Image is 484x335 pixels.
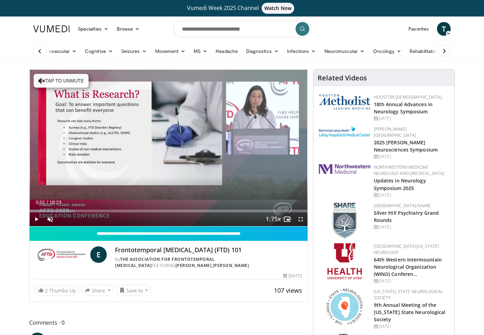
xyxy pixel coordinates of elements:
[374,224,449,230] div: [DATE]
[30,212,43,226] button: Play
[29,318,308,327] span: Comments 0
[117,44,151,58] a: Seizures
[90,246,107,263] a: E
[280,212,294,226] button: Enable picture-in-picture mode
[318,74,367,82] h4: Related Videos
[374,126,416,138] a: [PERSON_NAME][GEOGRAPHIC_DATA]
[45,287,48,294] span: 2
[333,203,357,239] img: f8aaeb6d-318f-4fcf-bd1d-54ce21f29e87.png.150x105_q85_autocrop_double_scale_upscale_version-0.2.png
[30,210,308,212] div: Progress Bar
[266,212,280,226] button: Playback Rate
[374,323,449,330] div: [DATE]
[294,212,308,226] button: Fullscreen
[151,44,190,58] a: Movement
[30,70,308,226] video-js: Video Player
[374,177,426,191] a: Updates in Neurology Symposium 2025
[211,44,242,58] a: Headache
[29,44,81,58] a: Cerebrovascular
[173,21,311,37] input: Search topics, interventions
[49,200,61,205] span: 18:23
[47,200,48,205] span: /
[74,22,113,36] a: Specialties
[113,22,144,36] a: Browse
[374,289,443,301] a: [US_STATE] State Neurological Society
[115,256,215,268] a: The Association for Frontotemporal [MEDICAL_DATA]
[33,25,70,32] img: VuMedi Logo
[374,101,433,115] a: 18th Annual Advances in Neurology Symposium
[213,263,249,268] a: [PERSON_NAME]
[437,22,451,36] a: T
[115,256,302,269] div: By FEATURING ,
[35,246,88,263] img: The Association for Frontotemporal Degeneration
[116,285,151,296] button: Save to
[274,286,302,294] span: 107 views
[34,74,89,88] button: Tap to unmute
[374,154,449,160] div: [DATE]
[175,263,212,268] a: [PERSON_NAME]
[374,115,449,122] div: [DATE]
[189,44,211,58] a: MS
[319,164,370,174] img: 2a462fb6-9365-492a-ac79-3166a6f924d8.png.150x105_q85_autocrop_double_scale_upscale_version-0.2.jpg
[35,285,79,296] a: 2 Thumbs Up
[320,44,369,58] a: Neuromuscular
[374,278,449,284] div: [DATE]
[81,44,117,58] a: Cognitive
[34,3,450,14] a: Vumedi Week 2025 ChannelWatch Now
[43,212,57,226] button: Unmute
[283,44,320,58] a: Infections
[187,4,297,12] span: Vumedi Week 2025 Channel
[283,273,302,279] div: [DATE]
[262,3,294,14] span: Watch Now
[374,203,431,209] a: [GEOGRAPHIC_DATA]/SHARE
[326,289,363,325] img: 71a8b48c-8850-4916-bbdd-e2f3ccf11ef9.png.150x105_q85_autocrop_double_scale_upscale_version-0.2.png
[404,22,433,36] a: Favorites
[242,44,283,58] a: Diagnostics
[115,246,302,254] h4: Frontotemporal [MEDICAL_DATA] (FTD) 101
[374,256,442,277] a: 64th Western Intermountain Neurological Organization (WINO) Conferen…
[369,44,406,58] a: Oncology
[374,302,446,323] a: 9th Annual Meeting of the [US_STATE] State Neurological Society
[374,139,438,153] a: 2025 [PERSON_NAME] Neurosciences Symposium
[319,94,370,110] img: 5e4488cc-e109-4a4e-9fd9-73bb9237ee91.png.150x105_q85_autocrop_double_scale_upscale_version-0.2.png
[327,243,362,279] img: f6362829-b0a3-407d-a044-59546adfd345.png.150x105_q85_autocrop_double_scale_upscale_version-0.2.png
[374,243,439,255] a: [GEOGRAPHIC_DATA][US_STATE] Neurology
[374,164,445,176] a: Northwestern Medicine Neurology and [MEDICAL_DATA]
[82,285,114,296] button: Share
[36,200,45,205] span: 0:01
[374,94,442,100] a: Houston [DEMOGRAPHIC_DATA]
[405,44,443,58] a: Rehabilitation
[319,126,370,137] img: e7977282-282c-4444-820d-7cc2733560fd.jpg.150x105_q85_autocrop_double_scale_upscale_version-0.2.jpg
[374,192,449,198] div: [DATE]
[374,210,439,223] a: Silver Hill Psychiatry Grand Rounds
